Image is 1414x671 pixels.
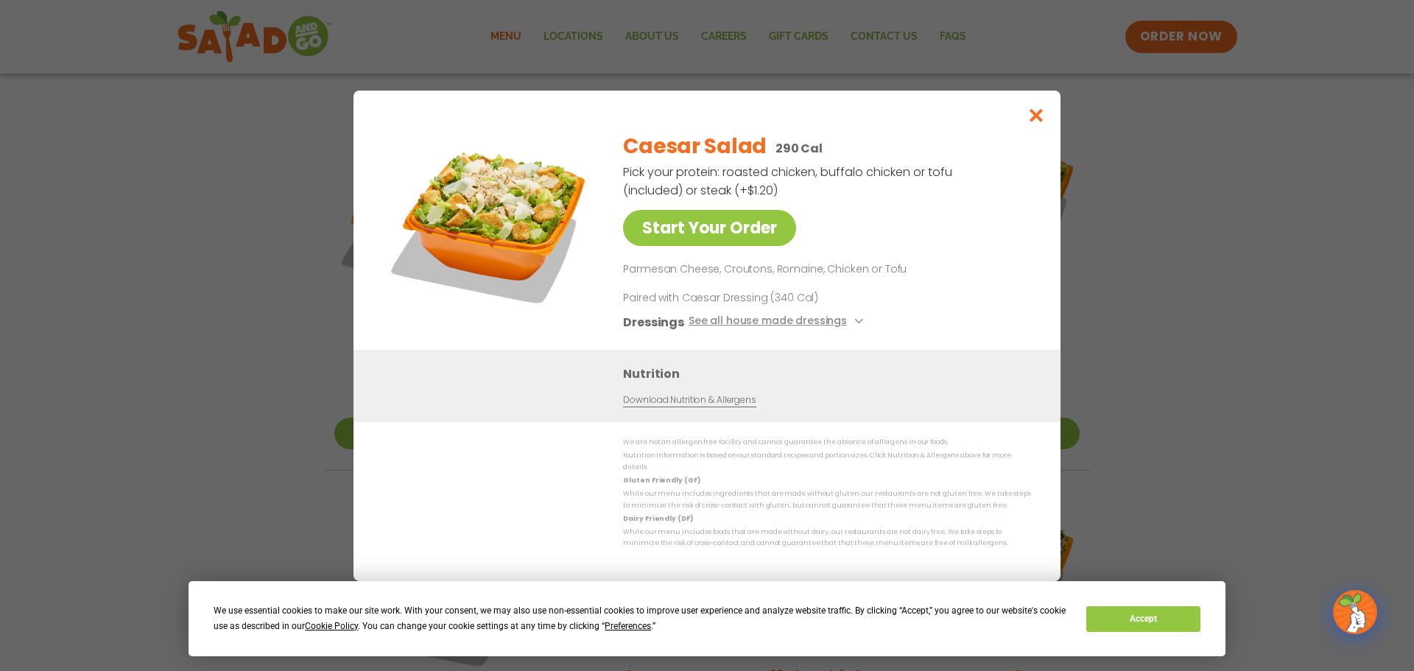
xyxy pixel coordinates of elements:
a: Start Your Order [623,210,796,246]
span: Preferences [605,621,651,631]
p: Nutrition information is based on our standard recipes and portion sizes. Click Nutrition & Aller... [623,450,1031,473]
p: Paired with Caesar Dressing (340 Cal) [623,289,896,305]
p: While our menu includes ingredients that are made without gluten, our restaurants are not gluten ... [623,488,1031,511]
img: wpChatIcon [1334,591,1376,633]
h3: Dressings [623,312,684,331]
p: While our menu includes foods that are made without dairy, our restaurants are not dairy free. We... [623,527,1031,549]
img: Featured product photo for Caesar Salad [387,120,593,326]
p: Parmesan Cheese, Croutons, Romaine, Chicken or Tofu [623,261,1025,278]
button: Close modal [1013,91,1060,140]
button: See all house made dressings [689,312,868,331]
h3: Nutrition [623,364,1038,382]
p: We are not an allergen free facility and cannot guarantee the absence of allergens in our foods. [623,437,1031,448]
p: Pick your protein: roasted chicken, buffalo chicken or tofu (included) or steak (+$1.20) [623,163,954,200]
strong: Gluten Friendly (GF) [623,476,700,485]
strong: Dairy Friendly (DF) [623,513,692,522]
h2: Caesar Salad [623,131,767,162]
span: Cookie Policy [305,621,358,631]
button: Accept [1086,606,1200,632]
div: Cookie Consent Prompt [189,581,1225,656]
p: 290 Cal [775,139,823,158]
a: Download Nutrition & Allergens [623,393,756,407]
div: We use essential cookies to make our site work. With your consent, we may also use non-essential ... [214,603,1069,634]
